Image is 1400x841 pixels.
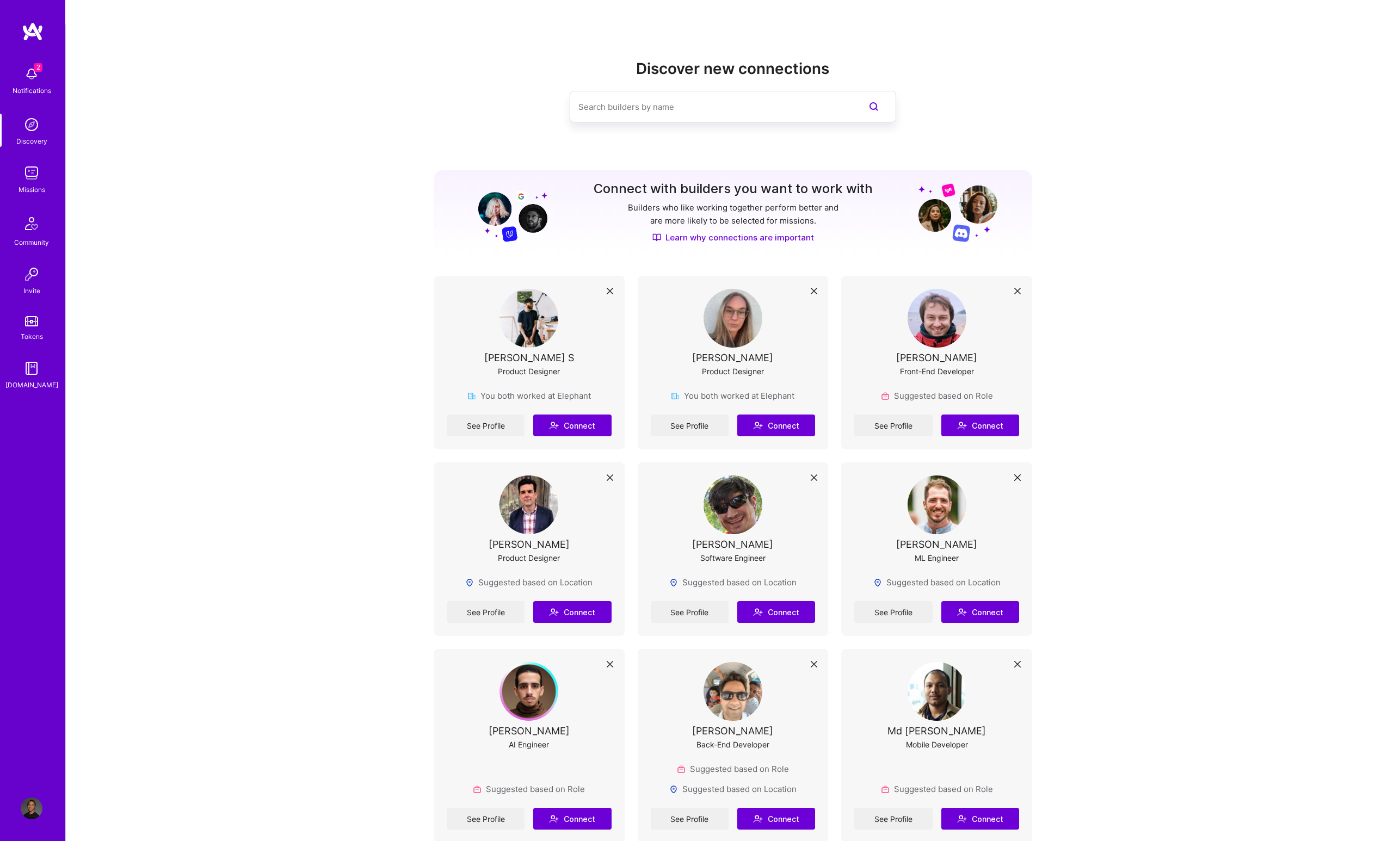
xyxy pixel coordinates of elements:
button: Connect [737,415,815,436]
a: See Profile [447,601,525,623]
img: bell [21,63,42,85]
button: Connect [941,415,1019,436]
h2: Discover new connections [434,60,1032,78]
img: Invite [21,263,42,285]
img: Role icon [881,785,890,794]
div: You both worked at Elephant [467,390,591,401]
img: User Avatar [21,797,42,819]
div: Mobile Developer [906,739,968,750]
button: Connect [737,601,815,623]
i: icon Close [1014,474,1021,481]
img: company icon [671,392,680,400]
i: icon Connect [753,420,763,430]
button: Connect [533,808,611,830]
div: ML Engineer [915,552,959,564]
a: Learn why connections are important [652,232,814,243]
a: See Profile [854,601,932,623]
a: See Profile [854,415,932,436]
button: Connect [533,601,611,623]
img: Grow your network [468,182,547,242]
i: icon Connect [753,607,763,617]
div: [PERSON_NAME] [692,539,773,550]
img: User Avatar [908,475,966,534]
a: See Profile [651,601,729,623]
img: logo [22,22,44,41]
button: Connect [941,601,1019,623]
div: [PERSON_NAME] [692,725,773,737]
a: See Profile [447,808,525,830]
div: Suggested based on Location [873,577,1001,588]
i: icon Connect [957,420,967,430]
i: icon Close [607,474,613,481]
img: User Avatar [499,662,558,721]
img: Role icon [473,785,482,794]
img: Locations icon [873,578,882,587]
input: Search builders by name [578,93,844,121]
h3: Connect with builders you want to work with [594,181,873,197]
img: Grow your network [918,183,997,242]
div: Suggested based on Location [465,577,593,588]
a: See Profile [651,808,729,830]
img: Locations icon [669,578,678,587]
img: User Avatar [499,289,558,348]
img: User Avatar [908,289,966,348]
img: teamwork [21,162,42,184]
div: Missions [18,184,45,195]
i: icon Close [811,288,817,294]
div: Suggested based on Role [881,783,993,795]
div: Invite [23,285,40,296]
img: Community [18,211,45,237]
div: Discovery [16,135,47,147]
div: Community [14,237,49,248]
button: Connect [737,808,815,830]
i: icon Close [1014,288,1021,294]
div: [PERSON_NAME] [489,539,570,550]
button: Connect [533,415,611,436]
img: Locations icon [465,578,474,587]
div: AI Engineer [509,739,549,750]
img: Role icon [881,392,890,400]
i: icon Connect [957,607,967,617]
div: Suggested based on Location [669,783,797,795]
i: icon Connect [549,814,559,824]
img: User Avatar [704,289,762,348]
div: Product Designer [498,552,560,564]
i: icon Connect [549,607,559,617]
img: discovery [21,114,42,135]
div: [PERSON_NAME] S [484,352,574,363]
a: See Profile [854,808,932,830]
span: 2 [34,63,42,72]
img: User Avatar [704,475,762,534]
img: User Avatar [704,662,762,721]
div: Back-End Developer [696,739,769,750]
i: icon Close [1014,661,1021,667]
i: icon Close [811,474,817,481]
div: [PERSON_NAME] [896,539,977,550]
div: Notifications [13,85,51,96]
button: Connect [941,808,1019,830]
img: guide book [21,357,42,379]
div: [DOMAIN_NAME] [5,379,58,391]
a: User Avatar [18,797,45,819]
div: Tokens [21,331,43,342]
div: Product Designer [498,366,560,377]
i: icon Close [811,661,817,667]
a: See Profile [651,415,729,436]
i: icon SearchPurple [867,100,880,113]
a: See Profile [447,415,525,436]
img: tokens [25,316,38,326]
img: Locations icon [669,785,678,794]
div: Suggested based on Role [677,763,789,775]
div: Md [PERSON_NAME] [887,725,986,737]
div: [PERSON_NAME] [489,725,570,737]
div: Suggested based on Location [669,577,797,588]
i: icon Close [607,288,613,294]
p: Builders who like working together perform better and are more likely to be selected for missions. [626,201,841,227]
div: [PERSON_NAME] [896,352,977,363]
i: icon Connect [957,814,967,824]
div: Front-End Developer [900,366,974,377]
img: Role icon [677,765,686,774]
img: company icon [467,392,476,400]
i: icon Close [607,661,613,667]
img: User Avatar [499,475,558,534]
